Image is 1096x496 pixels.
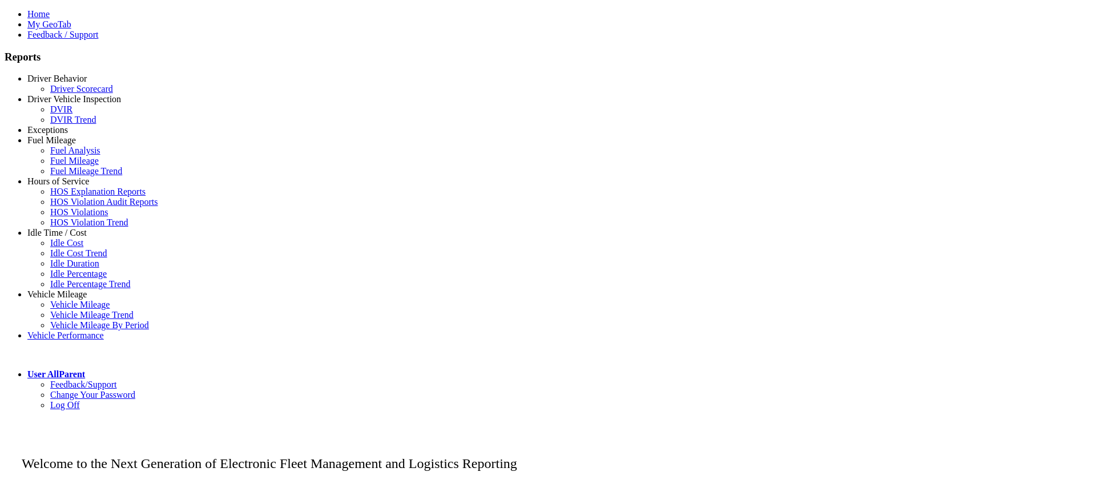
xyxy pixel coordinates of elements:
[27,19,71,29] a: My GeoTab
[27,94,121,104] a: Driver Vehicle Inspection
[50,156,99,166] a: Fuel Mileage
[5,51,1091,63] h3: Reports
[27,125,68,135] a: Exceptions
[50,390,135,400] a: Change Your Password
[50,259,99,268] a: Idle Duration
[27,369,85,379] a: User AllParent
[50,310,134,320] a: Vehicle Mileage Trend
[27,135,76,145] a: Fuel Mileage
[27,228,87,237] a: Idle Time / Cost
[27,30,98,39] a: Feedback / Support
[50,166,122,176] a: Fuel Mileage Trend
[50,269,107,279] a: Idle Percentage
[50,217,128,227] a: HOS Violation Trend
[50,84,113,94] a: Driver Scorecard
[27,9,50,19] a: Home
[50,187,146,196] a: HOS Explanation Reports
[50,320,149,330] a: Vehicle Mileage By Period
[50,115,96,124] a: DVIR Trend
[27,330,104,340] a: Vehicle Performance
[50,248,107,258] a: Idle Cost Trend
[50,104,72,114] a: DVIR
[50,279,130,289] a: Idle Percentage Trend
[50,400,80,410] a: Log Off
[50,380,116,389] a: Feedback/Support
[27,74,87,83] a: Driver Behavior
[5,439,1091,471] p: Welcome to the Next Generation of Electronic Fleet Management and Logistics Reporting
[50,146,100,155] a: Fuel Analysis
[50,300,110,309] a: Vehicle Mileage
[50,197,158,207] a: HOS Violation Audit Reports
[50,238,83,248] a: Idle Cost
[27,289,87,299] a: Vehicle Mileage
[50,207,108,217] a: HOS Violations
[27,176,89,186] a: Hours of Service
